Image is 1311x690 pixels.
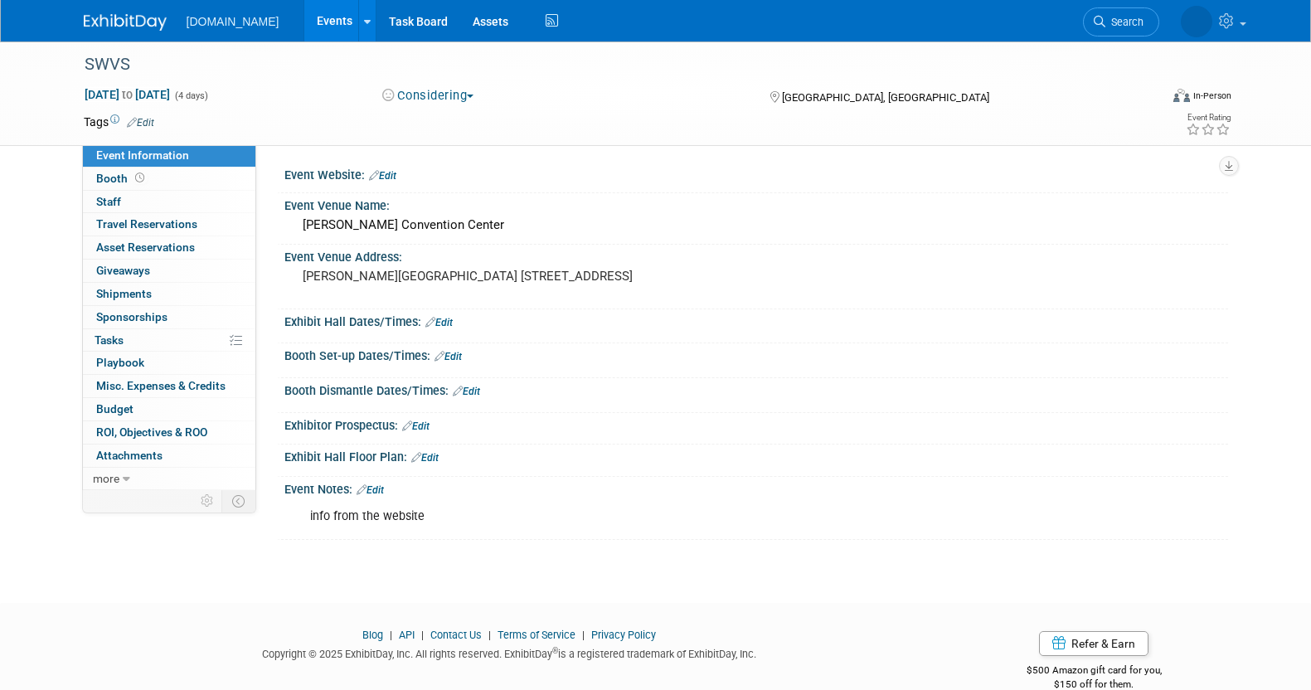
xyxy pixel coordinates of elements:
span: Asset Reservations [96,241,195,254]
div: Exhibit Hall Dates/Times: [284,309,1228,331]
img: Format-Inperson.png [1173,89,1190,102]
a: Edit [402,420,430,432]
span: Sponsorships [96,310,168,323]
div: Event Notes: [284,477,1228,498]
a: Misc. Expenses & Credits [83,375,255,397]
img: Iuliia Bulow [1181,6,1212,37]
a: Shipments [83,283,255,305]
button: Considering [376,87,480,104]
a: more [83,468,255,490]
div: Exhibit Hall Floor Plan: [284,445,1228,466]
a: Travel Reservations [83,213,255,236]
a: Edit [369,170,396,182]
span: Event Information [96,148,189,162]
span: Travel Reservations [96,217,197,231]
a: Event Information [83,144,255,167]
div: Event Rating [1186,114,1231,122]
div: Booth Set-up Dates/Times: [284,343,1228,365]
div: In-Person [1192,90,1231,102]
a: Edit [127,117,154,129]
span: to [119,88,135,101]
a: Tasks [83,329,255,352]
a: Contact Us [430,629,482,641]
div: Booth Dismantle Dates/Times: [284,378,1228,400]
span: Booth not reserved yet [132,172,148,184]
a: Edit [425,317,453,328]
span: [DOMAIN_NAME] [187,15,279,28]
div: Event Website: [284,163,1228,184]
div: Exhibitor Prospectus: [284,413,1228,435]
a: Budget [83,398,255,420]
span: Shipments [96,287,152,300]
span: Booth [96,172,148,185]
a: Privacy Policy [591,629,656,641]
div: Copyright © 2025 ExhibitDay, Inc. All rights reserved. ExhibitDay is a registered trademark of Ex... [84,643,936,662]
span: Tasks [95,333,124,347]
a: Staff [83,191,255,213]
a: Attachments [83,445,255,467]
div: Event Venue Address: [284,245,1228,265]
img: ExhibitDay [84,14,167,31]
td: Tags [84,114,154,130]
a: Booth [83,168,255,190]
span: [DATE] [DATE] [84,87,171,102]
a: ROI, Objectives & ROO [83,421,255,444]
a: Edit [411,452,439,464]
a: Edit [435,351,462,362]
span: | [386,629,396,641]
div: Event Venue Name: [284,193,1228,214]
span: Staff [96,195,121,208]
span: | [484,629,495,641]
span: | [578,629,589,641]
td: Toggle Event Tabs [221,490,255,512]
span: (4 days) [173,90,208,101]
td: Personalize Event Tab Strip [193,490,222,512]
a: Sponsorships [83,306,255,328]
a: Edit [357,484,384,496]
a: Terms of Service [498,629,575,641]
span: Attachments [96,449,163,462]
span: Misc. Expenses & Credits [96,379,226,392]
span: Playbook [96,356,144,369]
a: API [399,629,415,641]
div: SWVS [79,50,1134,80]
span: ROI, Objectives & ROO [96,425,207,439]
a: Giveaways [83,260,255,282]
span: Giveaways [96,264,150,277]
span: | [417,629,428,641]
a: Asset Reservations [83,236,255,259]
div: info from the website [299,500,1046,533]
a: Search [1083,7,1159,36]
pre: [PERSON_NAME][GEOGRAPHIC_DATA] [STREET_ADDRESS] [303,269,659,284]
span: Search [1105,16,1143,28]
span: more [93,472,119,485]
sup: ® [552,646,558,655]
span: Budget [96,402,134,415]
a: Blog [362,629,383,641]
a: Refer & Earn [1039,631,1148,656]
div: Event Format [1061,86,1232,111]
a: Edit [453,386,480,397]
span: [GEOGRAPHIC_DATA], [GEOGRAPHIC_DATA] [782,91,989,104]
a: Playbook [83,352,255,374]
div: [PERSON_NAME] Convention Center [297,212,1216,238]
